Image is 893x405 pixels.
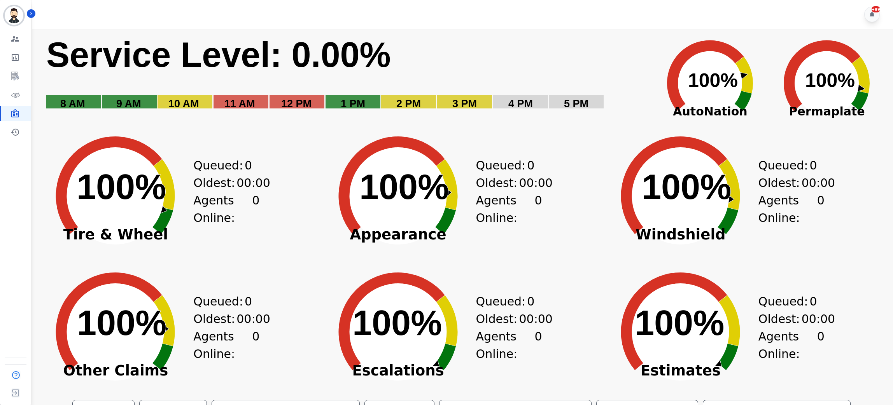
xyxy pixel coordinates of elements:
[396,98,421,110] text: 2 PM
[758,174,817,192] div: Oldest:
[77,168,166,206] text: 100%
[688,70,738,91] text: 100%
[527,157,534,174] span: 0
[642,168,731,206] text: 100%
[527,293,534,310] span: 0
[809,293,817,310] span: 0
[224,98,255,110] text: 11 AM
[193,174,252,192] div: Oldest:
[60,98,85,110] text: 8 AM
[341,98,365,110] text: 1 PM
[252,192,259,227] span: 0
[476,174,534,192] div: Oldest:
[603,231,758,239] span: Windshield
[359,168,449,206] text: 100%
[817,192,825,227] span: 0
[46,35,391,74] text: Service Level: 0.00%
[236,174,270,192] span: 00:00
[519,174,552,192] span: 00:00
[805,70,855,91] text: 100%
[193,157,252,174] div: Queued:
[193,328,259,363] div: Agents Online:
[802,174,835,192] span: 00:00
[872,6,880,12] div: +99
[168,98,199,110] text: 10 AM
[758,293,817,310] div: Queued:
[252,328,259,363] span: 0
[5,6,23,25] img: Bordered avatar
[758,192,825,227] div: Agents Online:
[817,328,825,363] span: 0
[758,328,825,363] div: Agents Online:
[476,192,542,227] div: Agents Online:
[476,310,534,328] div: Oldest:
[476,157,534,174] div: Queued:
[193,192,259,227] div: Agents Online:
[352,304,442,342] text: 100%
[193,293,252,310] div: Queued:
[38,231,193,239] span: Tire & Wheel
[809,157,817,174] span: 0
[769,103,885,120] span: Permaplate
[564,98,588,110] text: 5 PM
[476,328,542,363] div: Agents Online:
[236,310,270,328] span: 00:00
[758,157,817,174] div: Queued:
[245,293,252,310] span: 0
[452,98,477,110] text: 3 PM
[116,98,141,110] text: 9 AM
[281,98,312,110] text: 12 PM
[603,367,758,375] span: Estimates
[534,192,542,227] span: 0
[193,310,252,328] div: Oldest:
[652,103,769,120] span: AutoNation
[77,304,166,342] text: 100%
[245,157,252,174] span: 0
[519,310,552,328] span: 00:00
[38,367,193,375] span: Other Claims
[508,98,533,110] text: 4 PM
[320,231,476,239] span: Appearance
[46,34,650,121] svg: Service Level: 0%
[534,328,542,363] span: 0
[758,310,817,328] div: Oldest:
[802,310,835,328] span: 00:00
[320,367,476,375] span: Escalations
[476,293,534,310] div: Queued:
[635,304,724,342] text: 100%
